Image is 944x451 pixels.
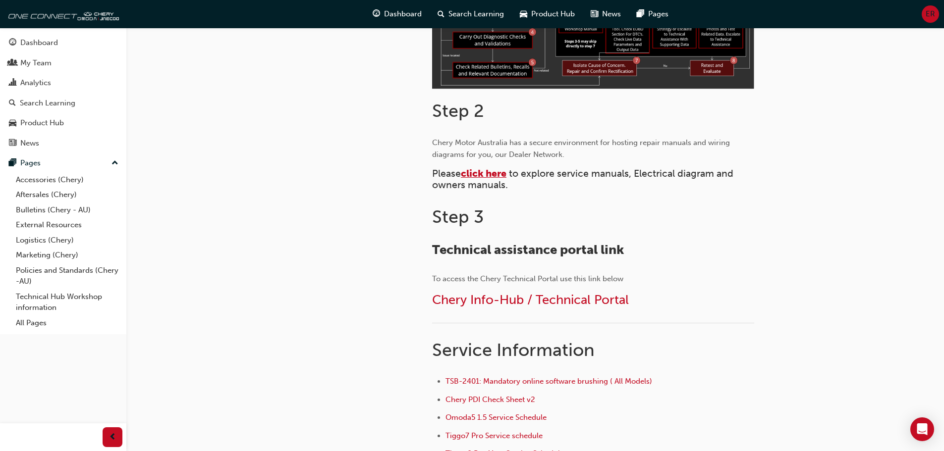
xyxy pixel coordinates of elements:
span: news-icon [591,8,598,20]
img: oneconnect [5,4,119,24]
a: news-iconNews [583,4,629,24]
span: car-icon [9,119,16,128]
a: Aftersales (Chery) [12,187,122,202]
a: Omoda5 1.5 Service Schedule [445,413,547,422]
div: Open Intercom Messenger [910,417,934,441]
span: guage-icon [373,8,380,20]
a: search-iconSearch Learning [430,4,512,24]
span: news-icon [9,139,16,148]
span: News [602,8,621,20]
a: Tiggo7 Pro Service schedule [445,431,543,440]
span: search-icon [9,99,16,108]
span: Product Hub [531,8,575,20]
a: TSB-2401: Mandatory online software brushing ( All Models) [445,377,652,386]
a: News [4,134,122,152]
button: Pages [4,154,122,172]
a: car-iconProduct Hub [512,4,583,24]
button: ER [922,5,939,23]
span: chart-icon [9,79,16,88]
div: News [20,138,39,149]
a: Technical Hub Workshop information [12,289,122,315]
span: guage-icon [9,39,16,48]
div: Dashboard [20,37,58,49]
div: Search Learning [20,98,75,109]
div: Pages [20,157,41,169]
div: Product Hub [20,117,64,129]
a: Chery PDI Check Sheet v2 [445,395,535,404]
span: Step 2 [432,100,484,121]
span: pages-icon [637,8,644,20]
span: car-icon [520,8,527,20]
span: prev-icon [109,431,116,444]
span: search-icon [438,8,444,20]
a: guage-iconDashboard [365,4,430,24]
div: My Team [20,57,52,69]
span: Pages [648,8,668,20]
a: My Team [4,54,122,72]
span: people-icon [9,59,16,68]
a: click here [461,168,506,179]
span: Chery Motor Australia has a secure environment for hosting repair manuals and wiring diagrams for... [432,138,732,159]
span: Technical assistance portal link [432,242,624,257]
a: Logistics (Chery) [12,233,122,248]
a: External Resources [12,217,122,233]
a: Accessories (Chery) [12,172,122,188]
span: Dashboard [384,8,422,20]
span: up-icon [111,157,118,170]
span: Service Information [432,339,595,360]
a: Analytics [4,74,122,92]
a: Chery Info-Hub / Technical Portal [432,292,629,307]
span: To access the Chery Technical Portal use this link below [432,274,623,283]
span: Please [432,168,461,179]
span: to explore service manuals, Electrical diagram and owners manuals. [432,168,736,191]
a: All Pages [12,315,122,331]
button: DashboardMy TeamAnalyticsSearch LearningProduct HubNews [4,32,122,154]
span: pages-icon [9,159,16,168]
span: Search Learning [448,8,504,20]
a: Bulletins (Chery - AU) [12,202,122,218]
a: Policies and Standards (Chery -AU) [12,263,122,289]
a: Search Learning [4,94,122,112]
span: Step 3 [432,206,484,227]
a: Product Hub [4,114,122,132]
a: Dashboard [4,34,122,52]
div: Analytics [20,77,51,89]
a: pages-iconPages [629,4,676,24]
a: Marketing (Chery) [12,248,122,263]
span: ER [926,8,935,20]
